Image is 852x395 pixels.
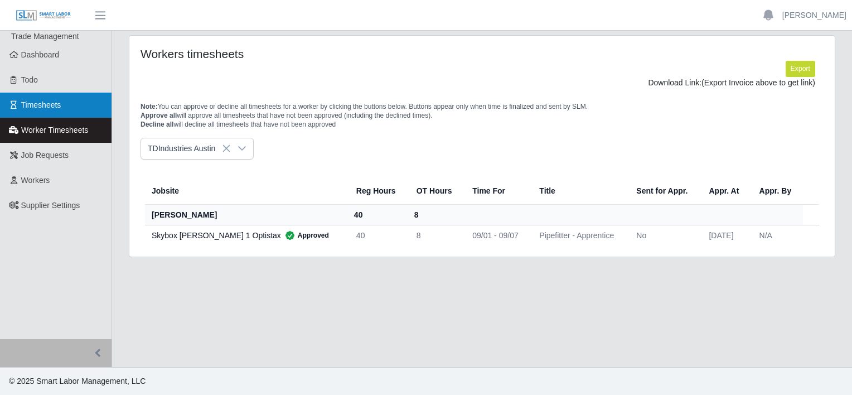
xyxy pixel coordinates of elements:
[786,61,815,76] button: Export
[700,225,750,245] td: [DATE]
[408,177,463,205] th: OT Hours
[700,177,750,205] th: Appr. At
[21,75,38,84] span: Todo
[141,112,177,119] span: Approve all
[627,177,700,205] th: Sent for Appr.
[21,100,61,109] span: Timesheets
[408,225,463,245] td: 8
[347,225,408,245] td: 40
[21,50,60,59] span: Dashboard
[21,151,69,160] span: Job Requests
[141,47,415,61] h4: Workers timesheets
[751,177,803,205] th: Appr. By
[9,377,146,386] span: © 2025 Smart Labor Management, LLC
[408,204,463,225] th: 8
[141,121,173,128] span: Decline all
[141,138,231,159] span: TDIndustries Austin
[11,32,79,41] span: Trade Management
[530,225,627,245] td: Pipefitter - Apprentice
[21,176,50,185] span: Workers
[141,103,158,110] span: Note:
[141,102,824,129] p: You can approve or decline all timesheets for a worker by clicking the buttons below. Buttons app...
[751,225,803,245] td: N/A
[782,9,846,21] a: [PERSON_NAME]
[463,225,530,245] td: 09/01 - 09/07
[530,177,627,205] th: Title
[701,78,815,87] span: (Export Invoice above to get link)
[347,204,408,225] th: 40
[21,126,88,134] span: Worker Timesheets
[145,204,347,225] th: [PERSON_NAME]
[281,230,329,241] span: Approved
[627,225,700,245] td: No
[149,77,815,89] div: Download Link:
[16,9,71,22] img: SLM Logo
[463,177,530,205] th: Time For
[152,230,338,241] div: Skybox [PERSON_NAME] 1 Optistax
[347,177,408,205] th: Reg Hours
[145,177,347,205] th: Jobsite
[21,201,80,210] span: Supplier Settings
